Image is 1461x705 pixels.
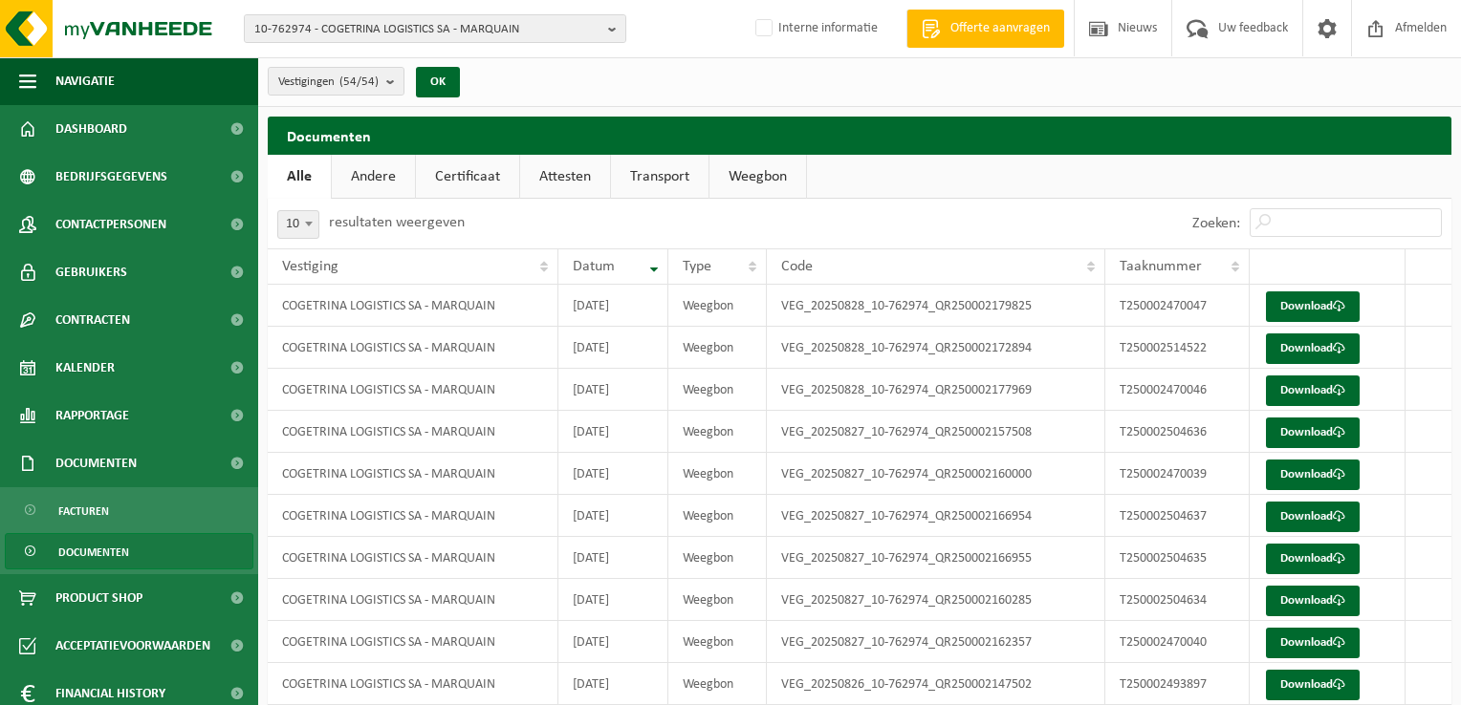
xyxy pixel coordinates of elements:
td: COGETRINA LOGISTICS SA - MARQUAIN [268,495,558,537]
td: Weegbon [668,621,766,663]
a: Alle [268,155,331,199]
td: T250002514522 [1105,327,1250,369]
td: [DATE] [558,369,668,411]
span: Bedrijfsgegevens [55,153,167,201]
td: VEG_20250827_10-762974_QR250002162357 [767,621,1105,663]
td: COGETRINA LOGISTICS SA - MARQUAIN [268,453,558,495]
td: [DATE] [558,495,668,537]
td: Weegbon [668,369,766,411]
td: [DATE] [558,663,668,705]
td: COGETRINA LOGISTICS SA - MARQUAIN [268,621,558,663]
a: Andere [332,155,415,199]
a: Facturen [5,492,253,528]
td: COGETRINA LOGISTICS SA - MARQUAIN [268,327,558,369]
td: [DATE] [558,285,668,327]
count: (54/54) [339,75,379,88]
button: OK [416,67,460,97]
span: 10 [278,211,318,238]
span: Navigatie [55,57,115,105]
td: T250002470040 [1105,621,1250,663]
td: T250002470047 [1105,285,1250,327]
td: [DATE] [558,411,668,453]
td: [DATE] [558,579,668,621]
span: 10 [277,210,319,239]
h2: Documenten [268,117,1451,154]
td: T250002493897 [1105,663,1250,705]
td: COGETRINA LOGISTICS SA - MARQUAIN [268,579,558,621]
span: Datum [573,259,615,274]
span: Taaknummer [1120,259,1202,274]
a: Download [1266,586,1360,616]
button: Vestigingen(54/54) [268,67,404,96]
a: Download [1266,375,1360,406]
td: VEG_20250828_10-762974_QR250002172894 [767,327,1105,369]
td: [DATE] [558,327,668,369]
span: 10-762974 - COGETRINA LOGISTICS SA - MARQUAIN [254,15,600,44]
td: T250002504636 [1105,411,1250,453]
span: Gebruikers [55,248,127,296]
td: COGETRINA LOGISTICS SA - MARQUAIN [268,285,558,327]
span: Facturen [58,493,109,529]
td: T250002504635 [1105,537,1250,579]
td: COGETRINA LOGISTICS SA - MARQUAIN [268,369,558,411]
td: VEG_20250826_10-762974_QR250002147502 [767,663,1105,705]
td: T250002504637 [1105,495,1250,537]
span: Dashboard [55,105,127,153]
a: Download [1266,291,1360,322]
td: Weegbon [668,453,766,495]
td: VEG_20250827_10-762974_QR250002160285 [767,579,1105,621]
td: COGETRINA LOGISTICS SA - MARQUAIN [268,537,558,579]
a: Download [1266,417,1360,448]
td: VEG_20250827_10-762974_QR250002166955 [767,537,1105,579]
td: Weegbon [668,579,766,621]
span: Documenten [55,439,137,487]
td: Weegbon [668,495,766,537]
td: Weegbon [668,411,766,453]
span: Vestigingen [278,68,379,96]
span: Kalender [55,344,115,392]
td: VEG_20250827_10-762974_QR250002166954 [767,495,1105,537]
span: Type [683,259,711,274]
td: VEG_20250827_10-762974_QR250002157508 [767,411,1105,453]
td: T250002504634 [1105,579,1250,621]
span: Documenten [58,534,129,570]
a: Documenten [5,533,253,569]
td: T250002470046 [1105,369,1250,411]
span: Contracten [55,296,130,344]
span: Product Shop [55,574,142,622]
span: Contactpersonen [55,201,166,248]
span: Code [781,259,813,274]
td: [DATE] [558,621,668,663]
label: Interne informatie [752,14,878,43]
span: Offerte aanvragen [946,19,1055,38]
td: [DATE] [558,453,668,495]
td: Weegbon [668,327,766,369]
td: VEG_20250828_10-762974_QR250002179825 [767,285,1105,327]
span: Rapportage [55,392,129,439]
td: VEG_20250828_10-762974_QR250002177969 [767,369,1105,411]
a: Download [1266,459,1360,490]
a: Download [1266,333,1360,364]
button: 10-762974 - COGETRINA LOGISTICS SA - MARQUAIN [244,14,626,43]
a: Attesten [520,155,610,199]
a: Download [1266,628,1360,658]
a: Download [1266,502,1360,532]
a: Download [1266,544,1360,574]
a: Certificaat [416,155,519,199]
label: Zoeken: [1192,216,1240,231]
td: [DATE] [558,537,668,579]
td: COGETRINA LOGISTICS SA - MARQUAIN [268,663,558,705]
td: T250002470039 [1105,453,1250,495]
td: Weegbon [668,285,766,327]
span: Acceptatievoorwaarden [55,622,210,670]
span: Vestiging [282,259,338,274]
td: Weegbon [668,663,766,705]
label: resultaten weergeven [329,215,465,230]
a: Offerte aanvragen [906,10,1064,48]
td: COGETRINA LOGISTICS SA - MARQUAIN [268,411,558,453]
a: Weegbon [709,155,806,199]
a: Transport [611,155,709,199]
td: VEG_20250827_10-762974_QR250002160000 [767,453,1105,495]
td: Weegbon [668,537,766,579]
a: Download [1266,670,1360,700]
